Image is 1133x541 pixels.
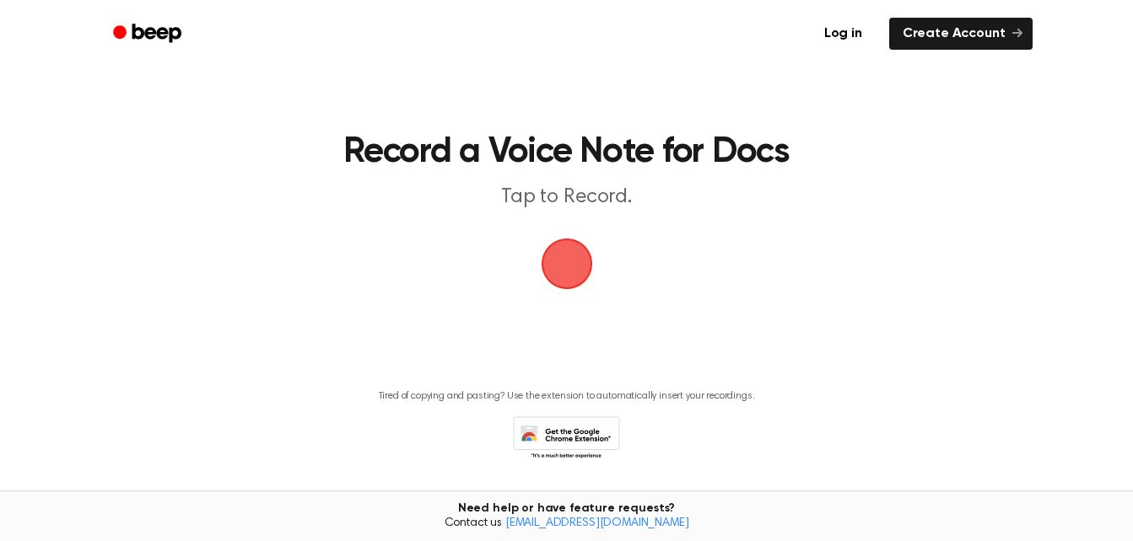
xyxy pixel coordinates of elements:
img: Beep Logo [542,238,592,289]
a: [EMAIL_ADDRESS][DOMAIN_NAME] [505,517,689,529]
h1: Record a Voice Note for Docs [182,135,951,170]
p: Tired of copying and pasting? Use the extension to automatically insert your recordings. [379,390,755,403]
span: Contact us [10,517,1123,532]
a: Log in [807,14,879,53]
a: Create Account [889,18,1033,50]
p: Tap to Record. [243,184,891,212]
a: Beep [101,18,197,51]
